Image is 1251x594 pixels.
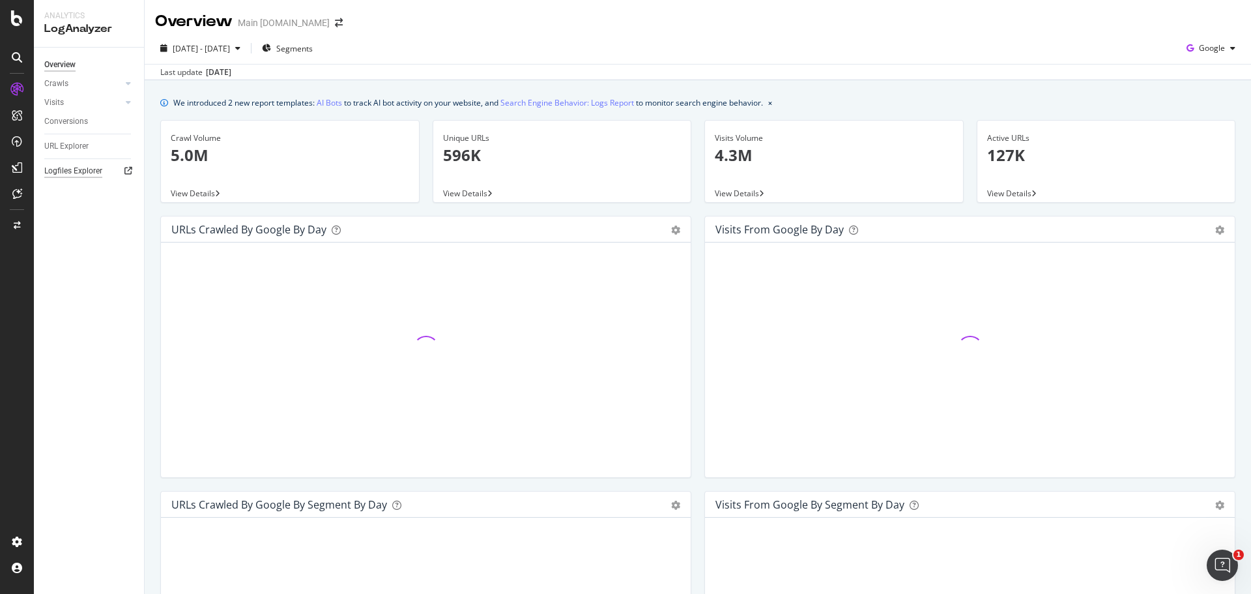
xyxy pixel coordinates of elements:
a: Crawls [44,77,122,91]
div: Last update [160,67,231,78]
div: Visits [44,96,64,110]
span: 1 [1233,550,1244,560]
a: URL Explorer [44,140,135,153]
div: We introduced 2 new report templates: to track AI bot activity on your website, and to monitor se... [173,96,763,110]
div: Overview [155,10,233,33]
div: gear [671,226,680,235]
button: [DATE] - [DATE] [155,38,246,59]
iframe: Intercom live chat [1207,550,1238,581]
p: 127K [987,144,1226,166]
div: URLs Crawled by Google By Segment By Day [171,498,387,511]
a: Conversions [44,115,135,128]
p: 5.0M [171,144,409,166]
div: Visits from Google by day [715,223,844,236]
span: View Details [171,188,215,199]
span: View Details [715,188,759,199]
div: gear [1215,226,1224,235]
div: arrow-right-arrow-left [335,18,343,27]
button: Segments [257,38,318,59]
span: Google [1199,42,1225,53]
div: gear [1215,501,1224,510]
div: Main [DOMAIN_NAME] [238,16,330,29]
a: AI Bots [317,96,342,110]
span: View Details [443,188,487,199]
div: Crawls [44,77,68,91]
div: Visits from Google By Segment By Day [715,498,904,511]
div: Crawl Volume [171,132,409,144]
span: [DATE] - [DATE] [173,43,230,54]
div: Logfiles Explorer [44,164,102,178]
span: Segments [276,43,313,54]
button: close banner [765,93,775,112]
div: Unique URLs [443,132,682,144]
div: Conversions [44,115,88,128]
div: Visits Volume [715,132,953,144]
div: Analytics [44,10,134,22]
button: Google [1181,38,1241,59]
a: Search Engine Behavior: Logs Report [500,96,634,110]
div: URL Explorer [44,140,89,153]
div: Overview [44,58,76,72]
div: info banner [160,96,1235,110]
a: Overview [44,58,135,72]
div: gear [671,501,680,510]
div: [DATE] [206,67,231,78]
div: LogAnalyzer [44,22,134,37]
a: Logfiles Explorer [44,164,135,178]
div: Active URLs [987,132,1226,144]
p: 4.3M [715,144,953,166]
div: URLs Crawled by Google by day [171,223,326,236]
a: Visits [44,96,122,110]
span: View Details [987,188,1031,199]
p: 596K [443,144,682,166]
